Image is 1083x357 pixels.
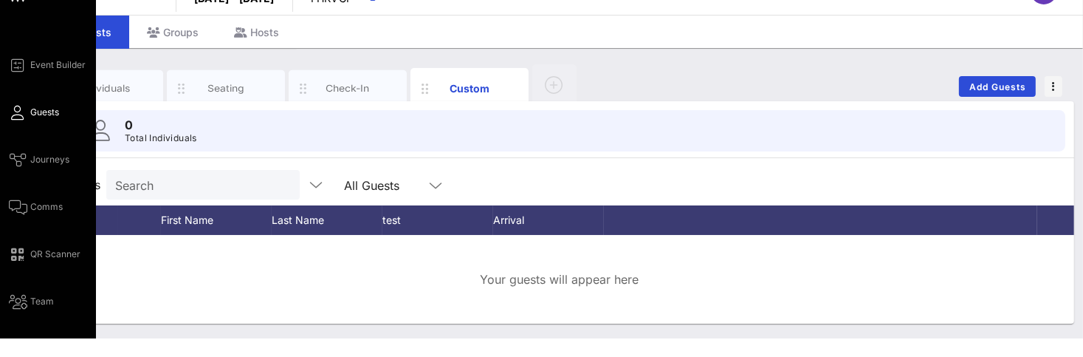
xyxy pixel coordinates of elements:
[129,16,216,49] div: Groups
[493,205,604,235] div: Arrival
[9,103,59,121] a: Guests
[30,106,59,119] span: Guests
[30,58,86,72] span: Event Builder
[30,295,54,308] span: Team
[30,342,64,356] span: Settings
[30,200,63,214] span: Comms
[9,293,54,310] a: Team
[44,235,1074,324] div: Your guests will appear here
[9,245,80,263] a: QR Scanner
[344,179,399,192] div: All Guests
[315,81,381,95] div: Check-In
[125,116,197,134] p: 0
[30,153,69,166] span: Journeys
[382,205,493,235] div: test
[216,16,297,49] div: Hosts
[9,198,63,216] a: Comms
[959,76,1036,97] button: Add Guests
[9,56,86,74] a: Event Builder
[272,205,382,235] div: Last Name
[969,81,1027,92] span: Add Guests
[335,170,453,200] div: All Guests
[437,81,503,96] div: Custom
[161,205,272,235] div: First Name
[30,248,80,261] span: QR Scanner
[9,151,69,169] a: Journeys
[125,131,197,146] p: Total Individuals
[193,81,259,95] div: Seating
[72,81,137,95] div: Individuals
